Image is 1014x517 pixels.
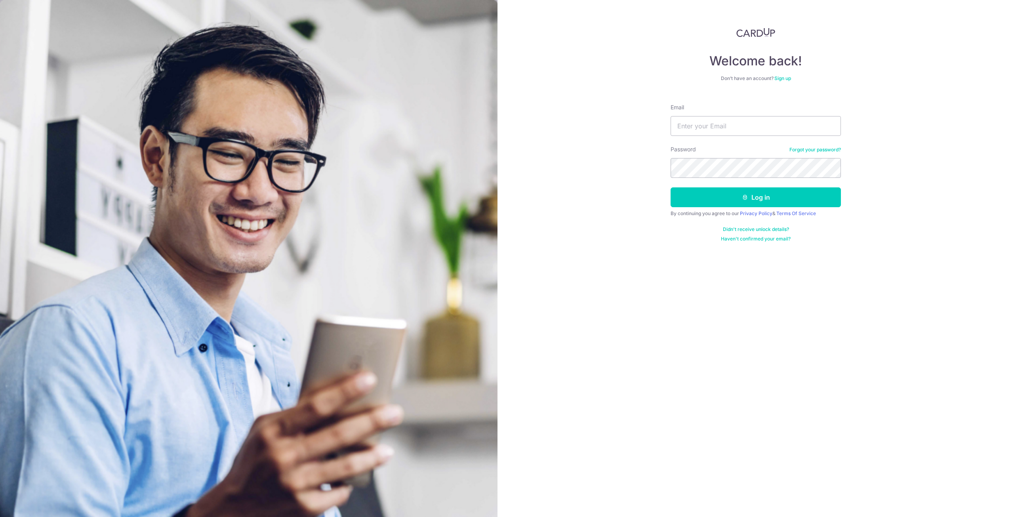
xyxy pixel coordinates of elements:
button: Log in [671,187,841,207]
label: Email [671,103,684,111]
img: CardUp Logo [736,28,775,37]
a: Haven't confirmed your email? [721,236,791,242]
a: Privacy Policy [740,210,772,216]
input: Enter your Email [671,116,841,136]
a: Terms Of Service [776,210,816,216]
label: Password [671,145,696,153]
a: Sign up [774,75,791,81]
a: Didn't receive unlock details? [723,226,789,233]
div: Don’t have an account? [671,75,841,82]
div: By continuing you agree to our & [671,210,841,217]
a: Forgot your password? [789,147,841,153]
h4: Welcome back! [671,53,841,69]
